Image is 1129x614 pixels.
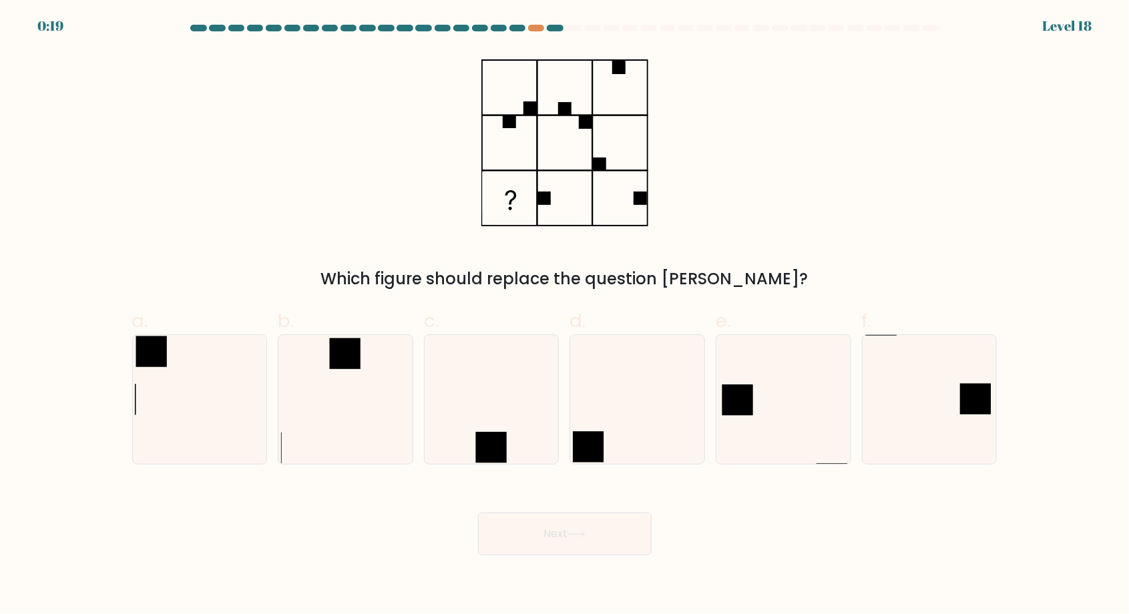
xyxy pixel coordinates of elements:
[862,308,871,334] span: f.
[37,16,63,36] div: 0:19
[140,267,989,291] div: Which figure should replace the question [PERSON_NAME]?
[1042,16,1092,36] div: Level 18
[570,308,586,334] span: d.
[716,308,730,334] span: e.
[278,308,294,334] span: b.
[478,513,652,555] button: Next
[424,308,439,334] span: c.
[132,308,148,334] span: a.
